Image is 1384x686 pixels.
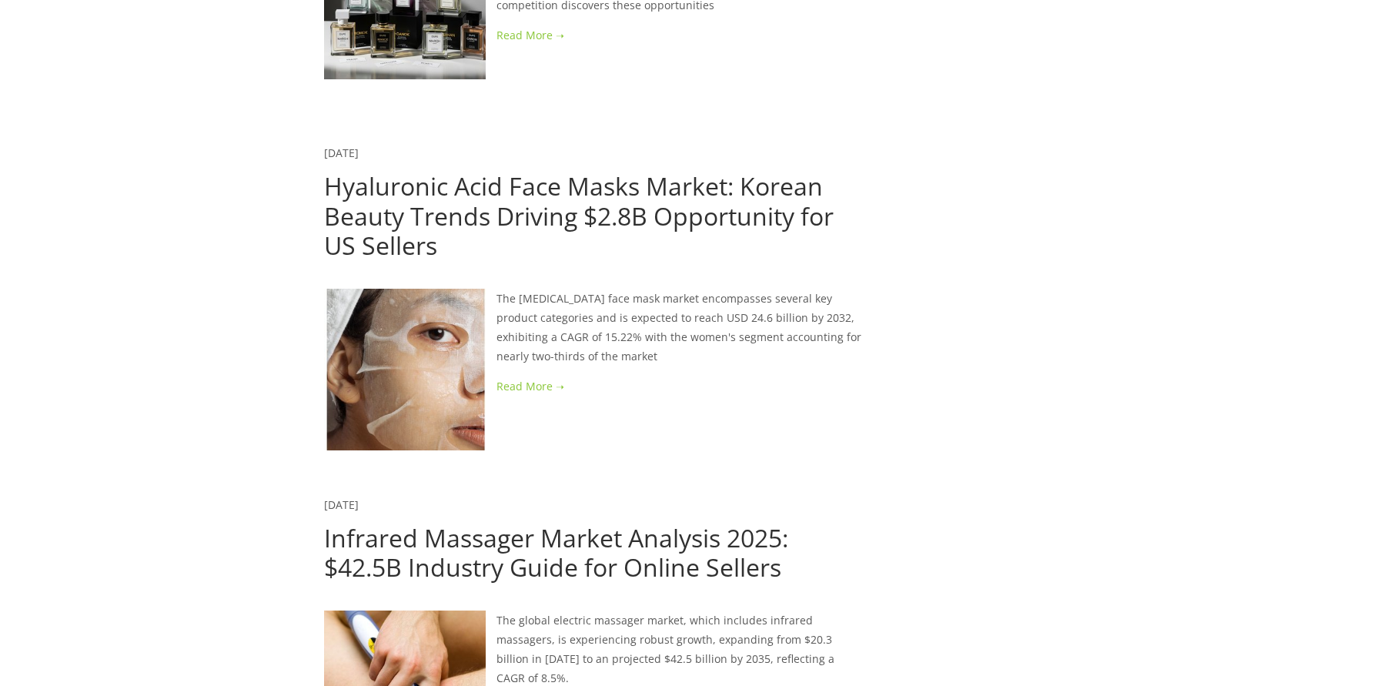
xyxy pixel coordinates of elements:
a: [DATE] [324,146,359,160]
a: Hyaluronic Acid Face Masks Market: Korean Beauty Trends Driving $2.8B Opportunity for US Sellers [324,169,834,262]
p: The [MEDICAL_DATA] face mask market encompasses several key product categories and is expected to... [324,289,864,366]
a: [DATE] [324,497,359,512]
img: Hyaluronic Acid Face Masks Market: Korean Beauty Trends Driving $2.8B Opportunity for US Sellers [324,289,486,450]
a: Infrared Massager Market Analysis 2025: $42.5B Industry Guide for Online Sellers [324,521,788,584]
